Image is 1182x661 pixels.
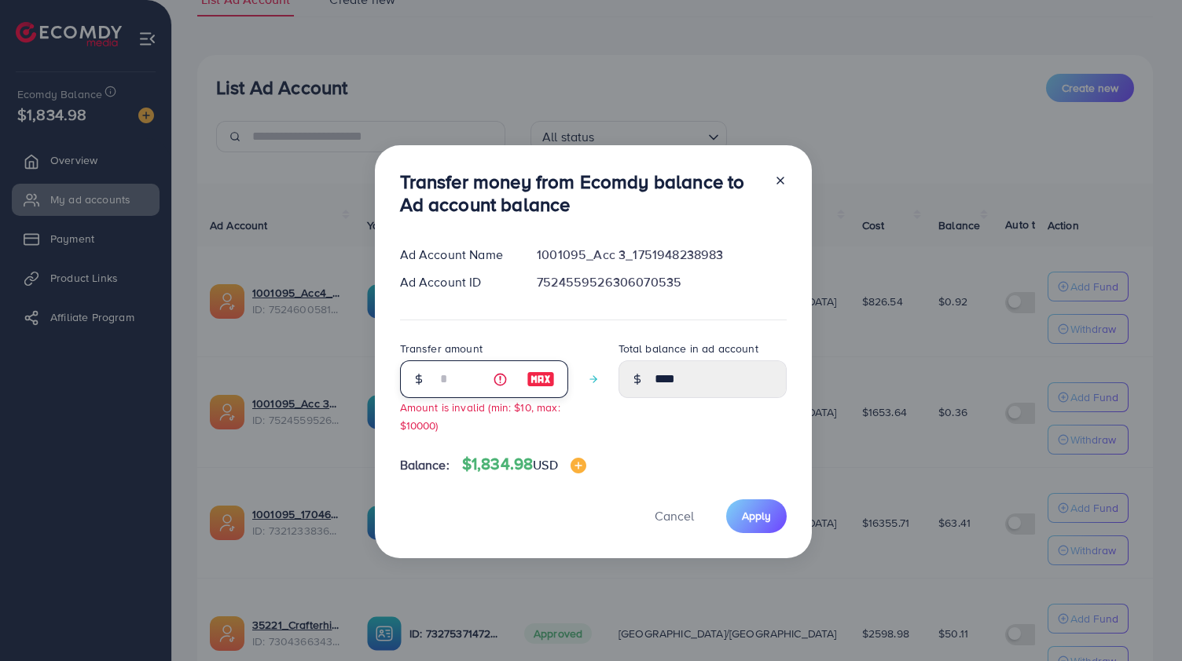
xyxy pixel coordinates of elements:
iframe: Chat [1115,590,1170,649]
div: 7524559526306070535 [524,273,798,291]
small: Amount is invalid (min: $10, max: $10000) [400,400,560,433]
span: Balance: [400,456,450,474]
img: image [571,458,586,473]
img: image [527,370,555,389]
div: Ad Account Name [387,246,525,264]
h4: $1,834.98 [462,455,586,474]
button: Cancel [635,499,714,533]
span: USD [533,456,557,473]
div: Ad Account ID [387,273,525,291]
h3: Transfer money from Ecomdy balance to Ad account balance [400,170,762,216]
button: Apply [726,499,787,533]
label: Total balance in ad account [619,341,758,356]
label: Transfer amount [400,341,483,356]
span: Apply [742,508,771,524]
div: 1001095_Acc 3_1751948238983 [524,246,798,264]
span: Cancel [655,507,694,524]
